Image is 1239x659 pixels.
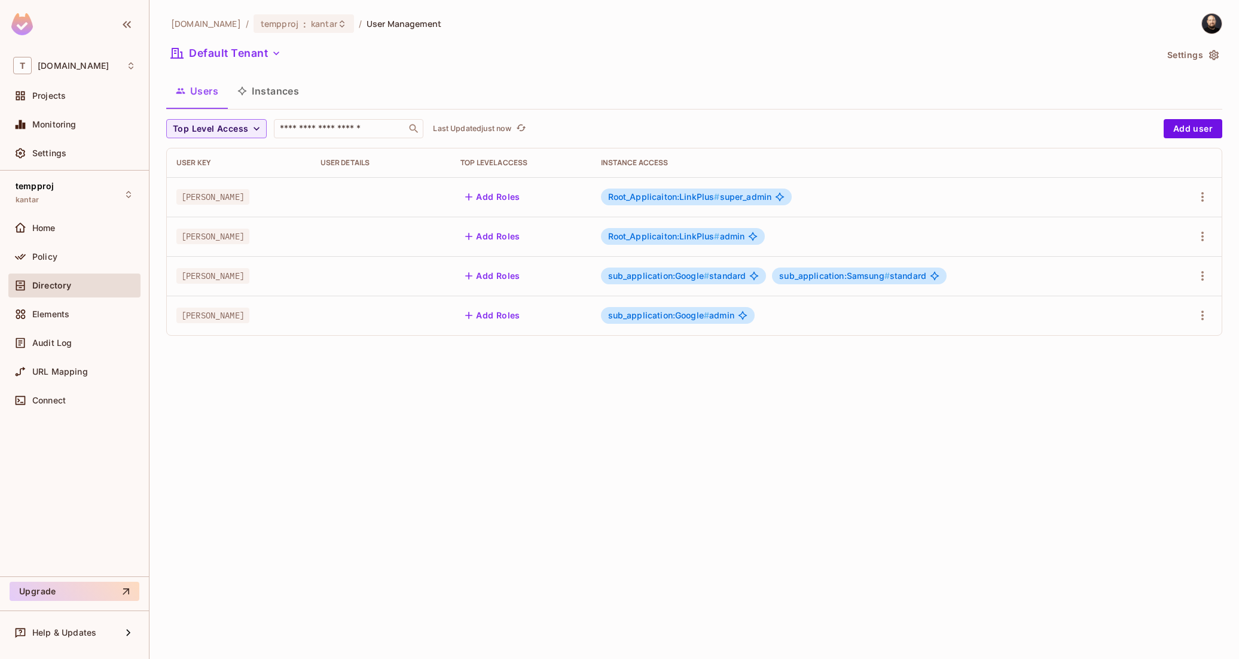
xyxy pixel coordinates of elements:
[1202,14,1222,34] img: Thomas kirk
[704,271,709,281] span: #
[176,189,249,205] span: [PERSON_NAME]
[166,119,267,138] button: Top Level Access
[460,306,525,325] button: Add Roles
[779,271,926,281] span: standard
[166,44,286,63] button: Default Tenant
[608,192,772,202] span: super_admin
[608,192,720,202] span: Root_Applicaiton:LinkPlus
[608,271,709,281] span: sub_application:Google
[16,181,54,191] span: tempproj
[32,396,66,405] span: Connect
[608,231,720,241] span: Root_Applicaiton:LinkPlus
[176,229,249,244] span: [PERSON_NAME]
[884,271,890,281] span: #
[608,310,709,320] span: sub_application:Google
[601,158,1152,168] div: Instance Access
[228,76,309,106] button: Instances
[714,192,719,202] span: #
[176,268,249,284] span: [PERSON_NAME]
[32,148,66,158] span: Settings
[359,18,362,29] li: /
[171,18,241,29] span: the active workspace
[704,310,709,320] span: #
[176,308,249,323] span: [PERSON_NAME]
[16,195,39,205] span: kantar
[13,57,32,74] span: T
[32,338,72,348] span: Audit Log
[38,61,109,71] span: Workspace: tk-permit.io
[608,232,745,241] span: admin
[303,19,307,29] span: :
[32,309,69,319] span: Elements
[460,266,525,286] button: Add Roles
[514,122,528,136] button: refresh
[460,158,581,168] div: Top Level Access
[32,120,77,129] span: Monitoring
[1162,45,1222,65] button: Settings
[173,122,248,136] span: Top Level Access
[714,231,719,241] span: #
[311,18,337,29] span: kantar
[32,628,96,637] span: Help & Updates
[32,367,88,376] span: URL Mapping
[32,252,57,262] span: Policy
[460,227,525,246] button: Add Roles
[367,18,441,29] span: User Management
[779,271,890,281] span: sub_application:Samsung
[516,123,526,135] span: refresh
[460,187,525,206] button: Add Roles
[166,76,228,106] button: Users
[176,158,301,168] div: User Key
[10,582,139,601] button: Upgrade
[32,223,56,233] span: Home
[321,158,441,168] div: User Details
[608,271,746,281] span: standard
[246,18,249,29] li: /
[608,311,734,320] span: admin
[1164,119,1222,138] button: Add user
[261,18,298,29] span: tempproj
[11,13,33,35] img: SReyMgAAAABJRU5ErkJggg==
[433,124,511,133] p: Last Updated just now
[32,281,71,290] span: Directory
[32,91,66,101] span: Projects
[511,122,528,136] span: Click to refresh data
